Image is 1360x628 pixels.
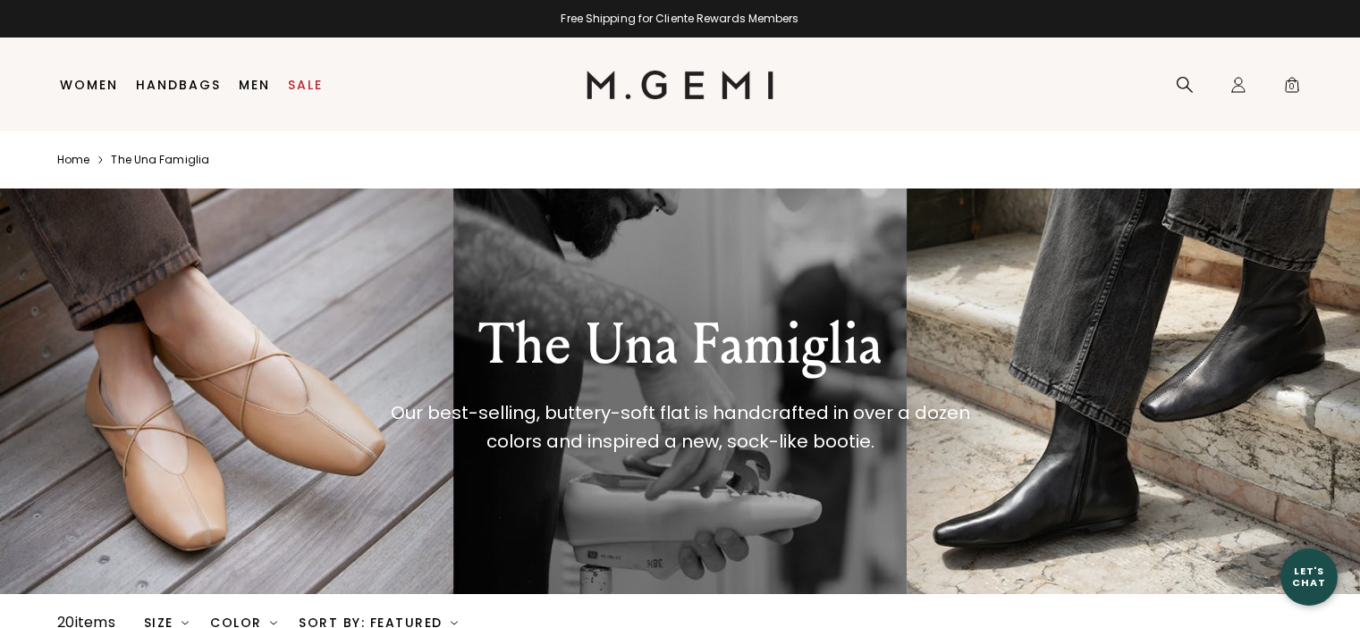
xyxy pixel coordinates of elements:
img: M.Gemi [587,71,773,99]
a: Men [239,78,270,92]
div: Our best-selling, buttery-soft flat is handcrafted in over a dozen colors and inspired a new, soc... [378,398,982,456]
a: Home [57,153,89,167]
a: The una famiglia [111,153,209,167]
img: chevron-down.svg [451,619,458,626]
a: Women [60,78,118,92]
a: Handbags [136,78,221,92]
div: Let's Chat [1280,565,1338,588]
img: chevron-down.svg [270,619,277,626]
a: Sale [288,78,323,92]
span: 0 [1283,80,1301,97]
div: The Una Famiglia [370,313,991,377]
img: chevron-down.svg [182,619,189,626]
